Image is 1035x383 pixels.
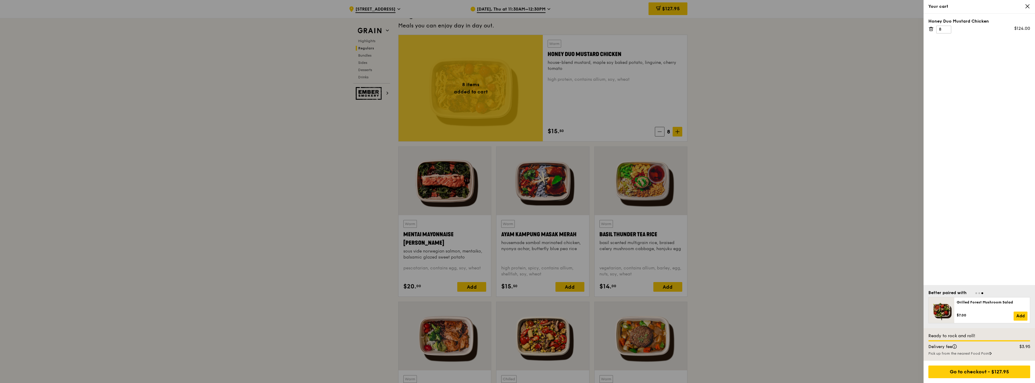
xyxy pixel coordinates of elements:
div: Go to checkout - $127.95 [928,366,1030,378]
div: Honey Duo Mustard Chicken [928,18,1030,24]
div: Better paired with [928,290,967,296]
a: Add [1014,312,1027,321]
div: Your cart [928,4,1030,10]
div: $7.00 [957,313,1014,318]
div: Grilled Forest Mushroom Salad [957,300,1027,305]
span: Go to slide 2 [978,292,980,294]
div: Pick up from the nearest Food Point [928,351,1030,356]
div: Ready to rock and roll! [928,333,1030,339]
span: Go to slide 1 [975,292,977,294]
div: $3.95 [1007,344,1034,350]
div: $124.00 [1014,26,1030,32]
div: Delivery fee [925,344,1007,350]
span: Go to slide 3 [981,292,983,294]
